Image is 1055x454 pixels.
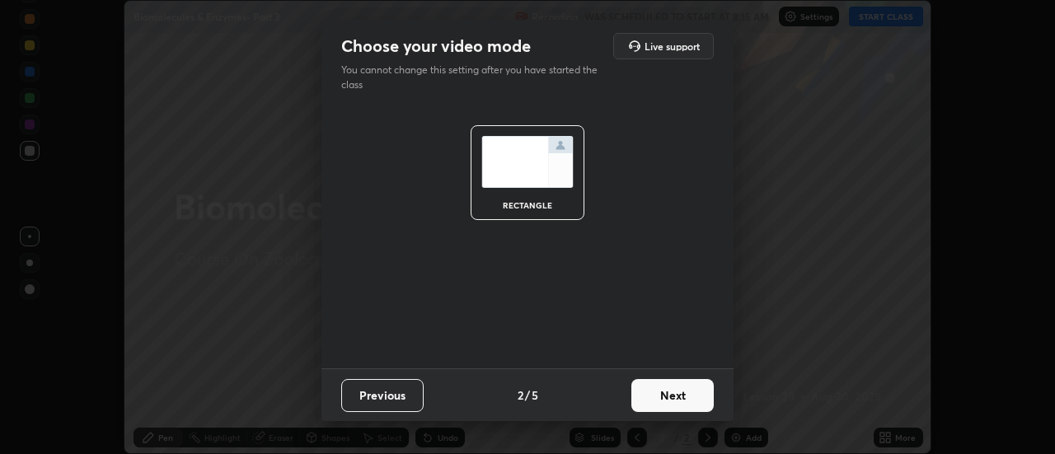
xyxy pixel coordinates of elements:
h4: / [525,386,530,404]
h5: Live support [645,41,700,51]
button: Previous [341,379,424,412]
div: rectangle [495,201,560,209]
button: Next [631,379,714,412]
img: normalScreenIcon.ae25ed63.svg [481,136,574,188]
h4: 2 [518,386,523,404]
p: You cannot change this setting after you have started the class [341,63,608,92]
h4: 5 [532,386,538,404]
h2: Choose your video mode [341,35,531,57]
